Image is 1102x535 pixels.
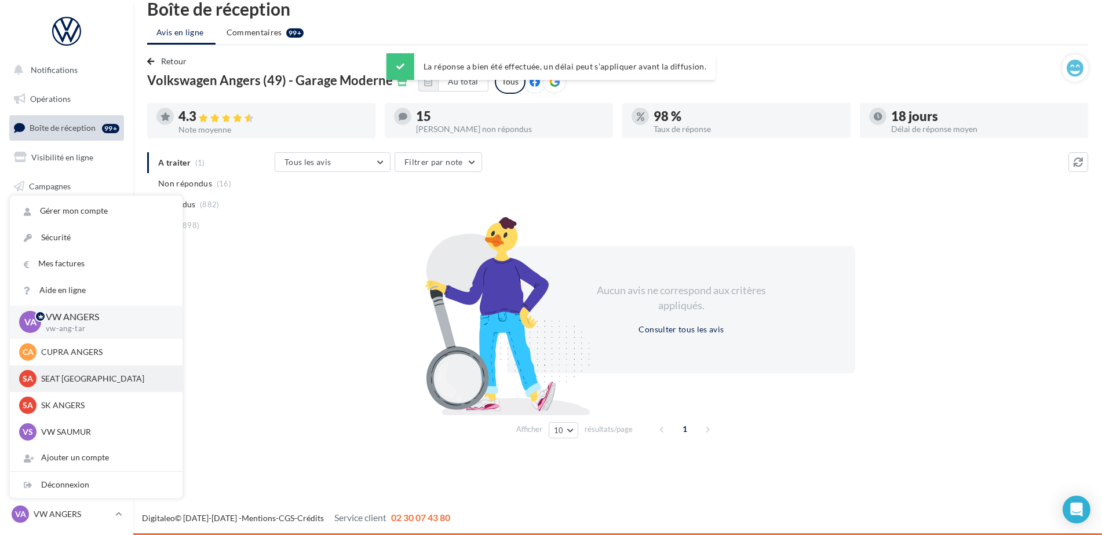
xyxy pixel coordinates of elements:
[395,152,482,172] button: Filtrer par note
[24,316,37,329] span: VA
[102,124,119,133] div: 99+
[10,472,183,498] div: Déconnexion
[275,152,391,172] button: Tous les avis
[676,420,694,438] span: 1
[1063,496,1090,523] div: Open Intercom Messenger
[147,74,393,87] span: Volkswagen Angers (49) - Garage Moderne
[585,424,633,435] span: résultats/page
[10,277,183,303] a: Aide en ligne
[391,512,450,523] span: 02 30 07 43 80
[416,110,604,123] div: 15
[891,110,1079,123] div: 18 jours
[416,125,604,133] div: [PERSON_NAME] non répondus
[10,251,183,277] a: Mes factures
[7,87,126,111] a: Opérations
[31,65,78,75] span: Notifications
[46,324,164,334] p: vw-ang-tar
[7,145,126,170] a: Visibilité en ligne
[7,115,126,140] a: Boîte de réception99+
[41,426,169,438] p: VW SAUMUR
[516,424,542,435] span: Afficher
[30,94,71,104] span: Opérations
[41,373,169,384] p: SEAT [GEOGRAPHIC_DATA]
[23,373,33,384] span: SA
[9,503,124,525] a: VA VW ANGERS
[7,328,126,362] a: Campagnes DataOnDemand
[7,261,126,285] a: Calendrier
[227,27,282,38] span: Commentaires
[29,181,71,190] span: Campagnes
[7,289,126,323] a: PLV et print personnalisable
[297,513,324,523] a: Crédits
[7,232,126,256] a: Médiathèque
[23,426,33,438] span: VS
[46,310,164,324] p: VW ANGERS
[891,125,1079,133] div: Délai de réponse moyen
[15,508,26,520] span: VA
[147,54,192,68] button: Retour
[10,198,183,224] a: Gérer mon compte
[554,426,564,435] span: 10
[386,53,716,80] div: La réponse a bien été effectuée, un délai peut s’appliquer avant la diffusion.
[41,346,169,358] p: CUPRA ANGERS
[549,422,578,438] button: 10
[158,178,212,189] span: Non répondus
[180,221,200,230] span: (898)
[286,28,304,38] div: 99+
[23,400,33,411] span: SA
[654,110,841,123] div: 98 %
[34,508,111,520] p: VW ANGERS
[10,445,183,471] div: Ajouter un compte
[23,346,34,358] span: CA
[30,123,96,133] span: Boîte de réception
[200,200,220,209] span: (882)
[242,513,276,523] a: Mentions
[31,152,93,162] span: Visibilité en ligne
[654,125,841,133] div: Taux de réponse
[41,400,169,411] p: SK ANGERS
[634,323,728,336] button: Consulter tous les avis
[10,225,183,251] a: Sécurité
[178,110,366,123] div: 4.3
[279,513,294,523] a: CGS
[217,179,231,188] span: (16)
[7,174,126,199] a: Campagnes
[178,126,366,134] div: Note moyenne
[7,203,126,227] a: Contacts
[582,283,781,313] div: Aucun avis ne correspond aux critères appliqués.
[161,56,187,66] span: Retour
[334,512,386,523] span: Service client
[142,513,175,523] a: Digitaleo
[142,513,450,523] span: © [DATE]-[DATE] - - -
[7,58,122,82] button: Notifications
[284,157,331,167] span: Tous les avis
